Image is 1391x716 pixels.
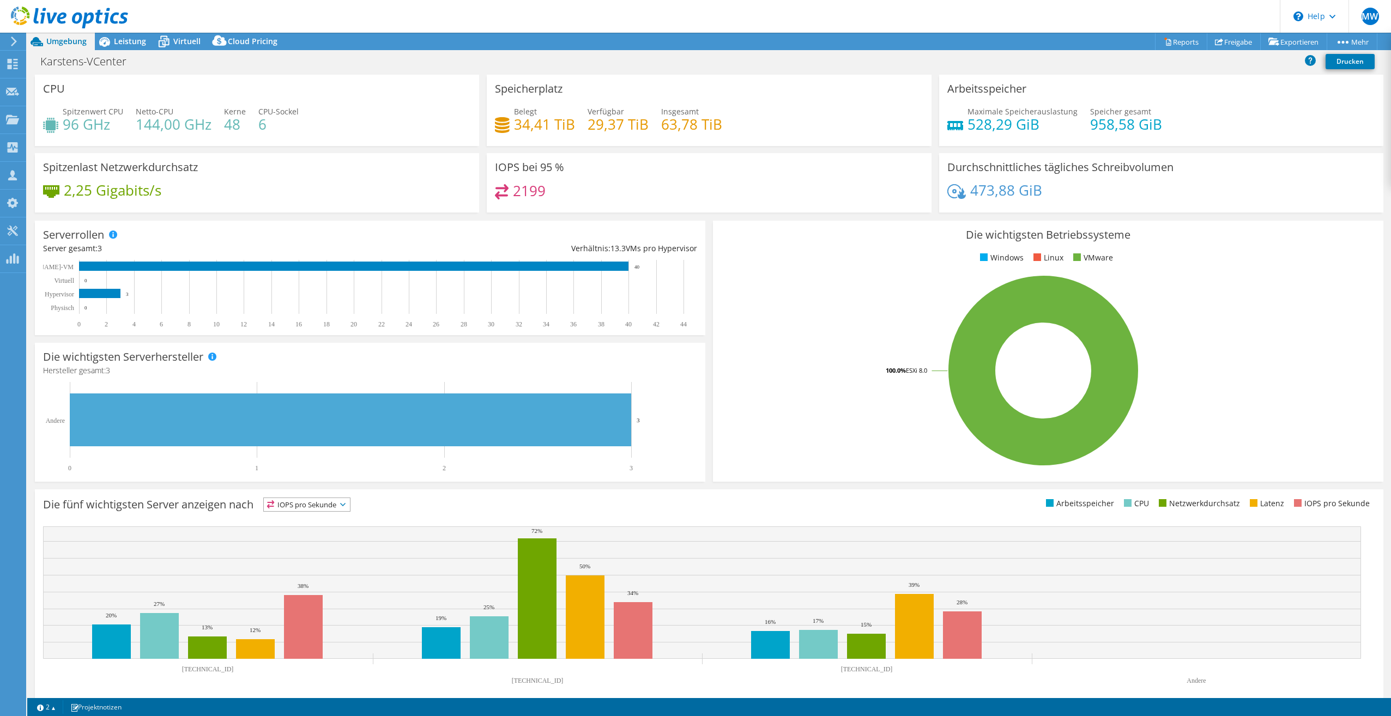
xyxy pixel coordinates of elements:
text: 50% [579,563,590,569]
a: Freigabe [1207,33,1261,50]
h3: CPU [43,83,65,95]
span: Cloud Pricing [228,36,277,46]
h3: Durchschnittliches tägliches Schreibvolumen [947,161,1174,173]
text: 16 [295,320,302,328]
li: Arbeitsspeicher [1043,497,1114,509]
text: 42 [653,320,660,328]
h4: 2199 [513,185,546,197]
span: Umgebung [46,36,87,46]
text: 18 [323,320,330,328]
text: 16% [765,618,776,625]
span: Insgesamt [661,106,699,117]
text: 22 [378,320,385,328]
text: 8 [188,320,191,328]
text: 0 [84,305,87,311]
text: 3 [637,417,640,423]
text: 0 [68,464,71,472]
text: 12 [240,320,247,328]
text: Andere [1187,677,1206,684]
h4: 958,58 GiB [1090,118,1162,130]
h4: 2,25 Gigabits/s [64,184,161,196]
text: 2 [105,320,108,328]
text: 34% [627,590,638,596]
span: Maximale Speicherauslastung [967,106,1078,117]
text: 44 [680,320,687,328]
span: 13.3 [610,243,626,253]
text: 12% [250,627,261,633]
text: 20% [106,612,117,618]
span: Netto-CPU [136,106,173,117]
a: 2 [29,700,63,714]
text: Physisch [51,304,74,312]
h1: Karstens-VCenter [35,56,143,68]
h4: 48 [224,118,246,130]
h4: 29,37 TiB [588,118,649,130]
text: 0 [77,320,81,328]
div: Verhältnis: VMs pro Hypervisor [370,242,697,254]
text: 38% [298,582,309,589]
h4: Hersteller gesamt: [43,365,697,377]
span: 3 [106,365,110,375]
text: 6 [160,320,163,328]
h4: 144,00 GHz [136,118,211,130]
h4: 6 [258,118,299,130]
text: [TECHNICAL_ID] [182,665,234,673]
text: 13% [202,624,213,630]
span: Verfügbar [588,106,624,117]
text: 2 [443,464,446,472]
text: [TECHNICAL_ID] [841,665,893,673]
text: 4 [132,320,136,328]
text: 30 [488,320,494,328]
h3: Die wichtigsten Serverhersteller [43,351,203,363]
span: Speicher gesamt [1090,106,1151,117]
a: Projektnotizen [63,700,129,714]
text: 28 [461,320,467,328]
text: 10 [213,320,220,328]
tspan: 100.0% [886,366,906,374]
span: MW [1362,8,1379,25]
text: Hypervisor [45,290,74,298]
text: [TECHNICAL_ID] [512,677,564,684]
h4: 34,41 TiB [514,118,575,130]
text: 20 [350,320,357,328]
li: IOPS pro Sekunde [1291,497,1370,509]
li: Latenz [1247,497,1284,509]
text: 27% [154,600,165,607]
span: Virtuell [173,36,201,46]
text: Virtuell [54,277,74,284]
h3: Spitzenlast Netzwerkdurchsatz [43,161,198,173]
span: Spitzenwert CPU [63,106,123,117]
h4: 473,88 GiB [970,184,1042,196]
svg: \n [1293,11,1303,21]
text: 3 [126,292,129,297]
text: 40 [634,264,640,270]
span: Leistung [114,36,146,46]
div: Server gesamt: [43,242,370,254]
h3: IOPS bei 95 % [495,161,564,173]
span: Kerne [224,106,246,117]
li: Windows [977,252,1024,264]
text: 36 [570,320,577,328]
text: 14 [268,320,275,328]
text: 26 [433,320,439,328]
text: 19% [436,615,446,621]
h3: Serverrollen [43,229,104,241]
h3: Arbeitsspeicher [947,83,1026,95]
text: 3 [630,464,633,472]
text: 17% [813,617,824,624]
span: CPU-Sockel [258,106,299,117]
text: Andere [46,417,65,424]
h3: Die wichtigsten Betriebssysteme [721,229,1375,241]
span: IOPS pro Sekunde [264,498,350,511]
text: 28% [957,599,967,605]
span: Belegt [514,106,537,117]
a: Exportieren [1260,33,1327,50]
text: 34 [543,320,549,328]
text: 0 [84,278,87,283]
text: 15% [861,621,872,628]
h4: 96 GHz [63,118,123,130]
h3: Speicherplatz [495,83,563,95]
a: Reports [1155,33,1207,50]
span: 3 [98,243,102,253]
text: 72% [531,527,542,534]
